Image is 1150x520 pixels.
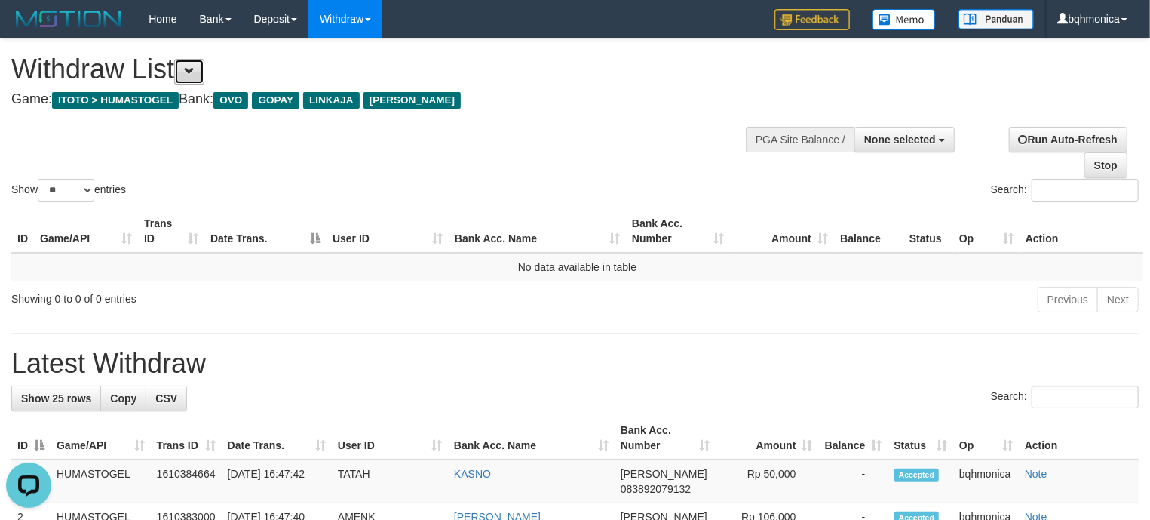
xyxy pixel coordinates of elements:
[819,417,888,460] th: Balance: activate to sort column ascending
[1084,152,1127,178] a: Stop
[51,460,151,503] td: HUMASTOGEL
[1038,287,1098,312] a: Previous
[11,210,34,253] th: ID
[1097,287,1139,312] a: Next
[11,54,752,85] h1: Withdraw List
[872,9,936,30] img: Button%20Memo.svg
[834,210,903,253] th: Balance
[34,210,138,253] th: Game/API: activate to sort column ascending
[252,92,299,109] span: GOPAY
[6,6,51,51] button: Open LiveChat chat widget
[38,179,94,202] select: Showentries
[819,460,888,503] td: -
[222,417,332,460] th: Date Trans.: activate to sort column ascending
[303,92,360,109] span: LINKAJA
[110,392,136,405] span: Copy
[222,460,332,503] td: [DATE] 16:47:42
[51,417,151,460] th: Game/API: activate to sort column ascending
[146,386,187,411] a: CSV
[332,460,448,503] td: TATAH
[449,210,626,253] th: Bank Acc. Name: activate to sort column ascending
[953,460,1019,503] td: bqhmonica
[21,392,91,405] span: Show 25 rows
[1025,468,1047,480] a: Note
[730,210,834,253] th: Amount: activate to sort column ascending
[615,417,716,460] th: Bank Acc. Number: activate to sort column ascending
[11,386,101,411] a: Show 25 rows
[894,469,940,482] span: Accepted
[11,253,1143,281] td: No data available in table
[1032,179,1139,202] input: Search:
[903,210,953,253] th: Status
[332,417,448,460] th: User ID: activate to sort column ascending
[716,460,819,503] td: Rp 50,000
[716,417,819,460] th: Amount: activate to sort column ascending
[746,127,854,152] div: PGA Site Balance /
[11,417,51,460] th: ID: activate to sort column descending
[626,210,730,253] th: Bank Acc. Number: activate to sort column ascending
[155,392,177,405] span: CSV
[991,179,1139,202] label: Search:
[621,468,707,480] span: [PERSON_NAME]
[11,92,752,107] h4: Game: Bank:
[953,210,1020,253] th: Op: activate to sort column ascending
[363,92,461,109] span: [PERSON_NAME]
[138,210,204,253] th: Trans ID: activate to sort column ascending
[454,468,491,480] a: KASNO
[953,417,1019,460] th: Op: activate to sort column ascending
[327,210,449,253] th: User ID: activate to sort column ascending
[11,285,468,306] div: Showing 0 to 0 of 0 entries
[864,134,936,146] span: None selected
[52,92,179,109] span: ITOTO > HUMASTOGEL
[448,417,615,460] th: Bank Acc. Name: activate to sort column ascending
[888,417,954,460] th: Status: activate to sort column ascending
[204,210,327,253] th: Date Trans.: activate to sort column descending
[11,8,126,30] img: MOTION_logo.png
[100,386,146,411] a: Copy
[621,483,691,495] span: Copy 083892079132 to clipboard
[854,127,955,152] button: None selected
[1009,127,1127,152] a: Run Auto-Refresh
[958,9,1034,29] img: panduan.png
[1032,386,1139,408] input: Search:
[991,386,1139,408] label: Search:
[11,179,126,202] label: Show entries
[1019,417,1139,460] th: Action
[11,349,1139,379] h1: Latest Withdraw
[1020,210,1143,253] th: Action
[213,92,248,109] span: OVO
[151,417,222,460] th: Trans ID: activate to sort column ascending
[774,9,850,30] img: Feedback.jpg
[151,460,222,503] td: 1610384664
